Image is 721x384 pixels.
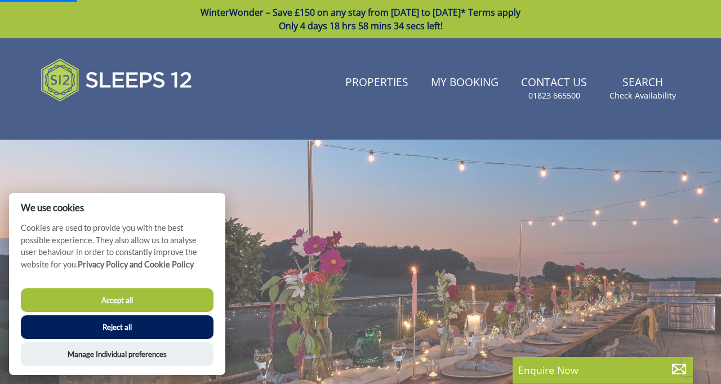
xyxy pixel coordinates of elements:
[605,70,680,107] a: SearchCheck Availability
[9,202,225,213] h2: We use cookies
[21,342,213,366] button: Manage Individual preferences
[517,70,591,107] a: Contact Us01823 665500
[426,70,503,96] a: My Booking
[518,363,687,377] p: Enquire Now
[279,20,443,32] span: Only 4 days 18 hrs 58 mins 34 secs left!
[78,260,194,269] a: Privacy Policy and Cookie Policy
[35,115,153,124] iframe: Customer reviews powered by Trustpilot
[609,90,676,101] small: Check Availability
[528,90,580,101] small: 01823 665500
[9,222,225,279] p: Cookies are used to provide you with the best possible experience. They also allow us to analyse ...
[341,70,413,96] a: Properties
[21,288,213,312] button: Accept all
[41,52,193,108] img: Sleeps 12
[21,315,213,339] button: Reject all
